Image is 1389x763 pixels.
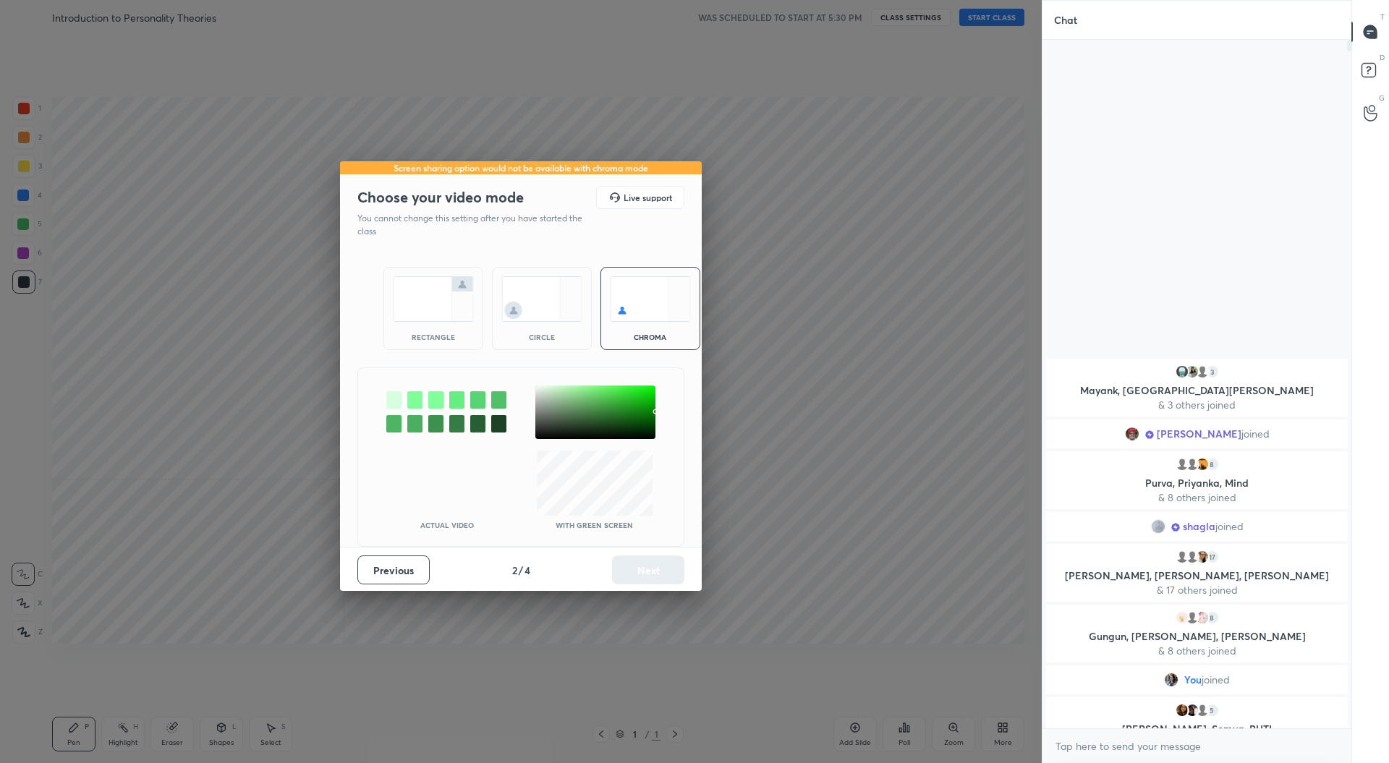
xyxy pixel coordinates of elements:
img: chromaScreenIcon.c19ab0a0.svg [610,276,691,322]
p: Gungun, [PERSON_NAME], [PERSON_NAME] [1055,631,1339,642]
div: grid [1042,356,1351,729]
img: ee12cdd4683f4cf398599effba9d8235.jpg [1195,457,1210,472]
div: 3 [1205,365,1220,379]
span: You [1184,674,1202,686]
span: joined [1215,521,1244,532]
p: Actual Video [420,521,474,529]
p: Chat [1042,1,1089,39]
button: Previous [357,555,430,584]
img: a04bde14cc9a487fb9c7ef9a19ca51d2.jpg [1185,365,1199,379]
img: ae277912cccb4f369b3164b5336b4927.jpg [1175,703,1189,717]
div: 8 [1205,610,1220,625]
p: D [1380,52,1385,63]
img: default.png [1185,550,1199,564]
img: 3 [1185,703,1199,717]
h5: Live support [624,193,672,202]
span: joined [1202,674,1230,686]
img: default.png [1175,550,1189,564]
div: 8 [1205,457,1220,472]
img: default.png [1175,457,1189,472]
img: 752f77dcd14b47d5b7f3a62a127ca204.jpg [1195,610,1210,625]
div: circle [513,333,571,341]
img: Learner_Badge_scholar_0185234fc8.svg [1145,430,1154,439]
img: 3 [1175,610,1189,625]
p: Purva, Priyanka, Mind [1055,477,1339,489]
img: circleScreenIcon.acc0effb.svg [501,276,582,322]
p: & 8 others joined [1055,645,1339,657]
img: normalScreenIcon.ae25ed63.svg [393,276,474,322]
span: shagla [1183,521,1215,532]
h4: 4 [524,563,530,578]
div: rectangle [404,333,462,341]
img: default.png [1185,457,1199,472]
span: [PERSON_NAME] [1157,428,1241,440]
p: Mayank, [GEOGRAPHIC_DATA][PERSON_NAME] [1055,385,1339,396]
img: default.png [1185,610,1199,625]
span: joined [1241,428,1270,440]
p: With green screen [556,521,633,529]
p: & 17 others joined [1055,584,1339,596]
img: 70ec3681391440f2bb18d82d52f19a80.jpg [1151,519,1165,534]
div: chroma [621,333,679,341]
p: You cannot change this setting after you have started the class [357,212,592,238]
div: 5 [1205,703,1220,717]
h4: 2 [512,563,517,578]
img: Learner_Badge_scholar_0185234fc8.svg [1171,523,1180,532]
p: & 8 others joined [1055,492,1339,503]
div: 17 [1205,550,1220,564]
img: default.png [1195,703,1210,717]
img: 904a55a8493b43949ff5fad9430cb1d4.jpg [1195,550,1210,564]
img: 3 [1175,365,1189,379]
p: G [1379,93,1385,103]
p: [PERSON_NAME], [PERSON_NAME], [PERSON_NAME] [1055,570,1339,581]
h4: / [519,563,523,578]
img: e4fd7d785d1a4b49a6de20591df05294.jpg [1125,427,1139,441]
p: & 3 others joined [1055,399,1339,411]
img: default.png [1195,365,1210,379]
p: [PERSON_NAME], Somya, PUTI [1055,723,1339,735]
h2: Choose your video mode [357,188,524,207]
div: Screen sharing option would not be available with chroma mode [340,161,702,174]
p: T [1380,12,1385,22]
img: e790fd2257ae49ebaec70e20e582d26a.jpg [1164,673,1178,687]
